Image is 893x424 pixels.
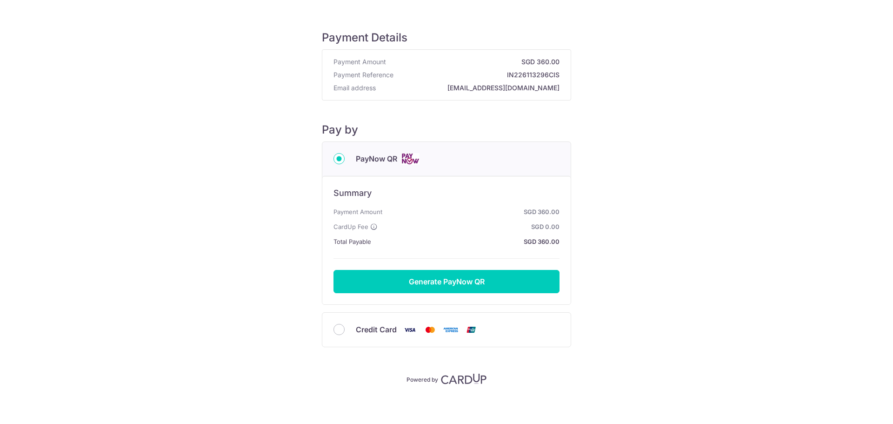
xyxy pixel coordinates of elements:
img: American Express [441,324,460,336]
span: Payment Reference [333,70,393,80]
span: Credit Card [356,324,397,335]
span: Email address [333,83,376,93]
span: PayNow QR [356,153,397,164]
img: Mastercard [421,324,440,336]
h6: Summary [333,188,560,199]
div: PayNow QR Cards logo [333,153,560,165]
strong: SGD 360.00 [375,236,560,247]
span: Total Payable [333,236,371,247]
span: Payment Amount [333,206,382,217]
h5: Pay by [322,123,571,137]
img: Cards logo [401,153,420,165]
strong: SGD 360.00 [390,57,560,67]
img: Visa [400,324,419,336]
img: CardUp [441,373,486,384]
p: Powered by [407,374,438,384]
h5: Payment Details [322,31,571,45]
img: Union Pay [462,324,480,336]
span: Payment Amount [333,57,386,67]
button: Generate PayNow QR [333,270,560,293]
strong: SGD 0.00 [381,221,560,232]
strong: IN226113296CIS [397,70,560,80]
span: CardUp Fee [333,221,368,232]
strong: SGD 360.00 [386,206,560,217]
strong: [EMAIL_ADDRESS][DOMAIN_NAME] [380,83,560,93]
div: Credit Card Visa Mastercard American Express Union Pay [333,324,560,336]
